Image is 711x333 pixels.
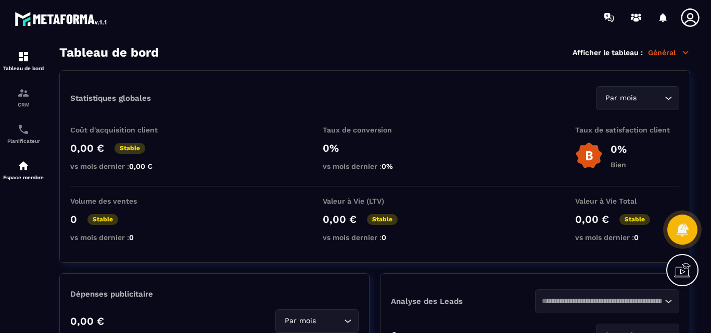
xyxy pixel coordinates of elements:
[575,233,679,242] p: vs mois dernier :
[573,48,643,57] p: Afficher le tableau :
[129,233,134,242] span: 0
[3,102,44,108] p: CRM
[17,159,30,172] img: automations
[70,213,77,225] p: 0
[70,126,174,134] p: Coût d'acquisition client
[596,86,679,110] div: Search for option
[282,315,318,327] span: Par mois
[575,142,603,169] img: b-badge-o.b3b20ee6.svg
[323,213,357,225] p: 0,00 €
[70,289,359,299] p: Dépenses publicitaire
[382,233,386,242] span: 0
[275,309,359,333] div: Search for option
[59,45,159,60] h3: Tableau de bord
[70,197,174,205] p: Volume des ventes
[3,175,44,180] p: Espace membre
[619,214,650,225] p: Stable
[3,115,44,152] a: schedulerschedulerPlanificateur
[648,48,690,57] p: Général
[70,162,174,170] p: vs mois dernier :
[3,152,44,188] a: automationsautomationsEspace membre
[129,162,153,170] span: 0,00 €
[70,315,104,327] p: 0,00 €
[323,197,427,205] p: Valeur à Vie (LTV)
[70,233,174,242] p: vs mois dernier :
[15,9,108,28] img: logo
[323,162,427,170] p: vs mois dernier :
[391,297,535,306] p: Analyse des Leads
[3,43,44,79] a: formationformationTableau de bord
[70,94,151,103] p: Statistiques globales
[87,214,118,225] p: Stable
[17,50,30,63] img: formation
[115,143,145,154] p: Stable
[3,138,44,144] p: Planificateur
[323,142,427,154] p: 0%
[575,197,679,205] p: Valeur à Vie Total
[611,161,627,169] p: Bien
[318,315,341,327] input: Search for option
[382,162,393,170] span: 0%
[535,289,679,313] div: Search for option
[3,65,44,71] p: Tableau de bord
[367,214,398,225] p: Stable
[323,126,427,134] p: Taux de conversion
[575,213,609,225] p: 0,00 €
[639,92,662,104] input: Search for option
[70,142,104,154] p: 0,00 €
[575,126,679,134] p: Taux de satisfaction client
[17,123,30,136] img: scheduler
[634,233,639,242] span: 0
[3,79,44,115] a: formationformationCRM
[323,233,427,242] p: vs mois dernier :
[611,143,627,155] p: 0%
[603,92,639,104] span: Par mois
[542,296,662,307] input: Search for option
[17,87,30,99] img: formation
